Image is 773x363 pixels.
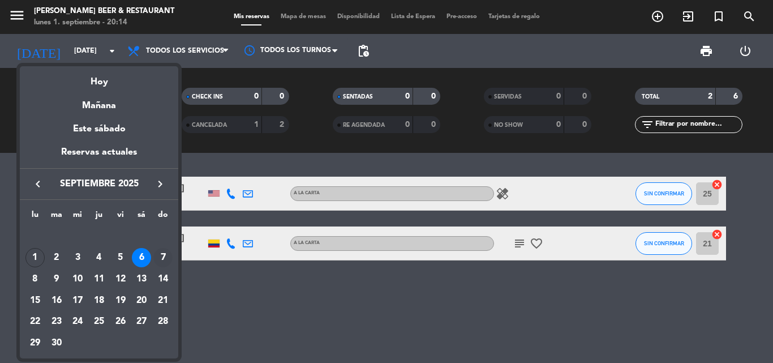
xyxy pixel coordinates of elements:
button: keyboard_arrow_right [150,177,170,191]
td: 17 de septiembre de 2025 [67,290,88,311]
td: 13 de septiembre de 2025 [131,268,153,290]
td: SEP. [24,226,174,247]
td: 12 de septiembre de 2025 [110,268,131,290]
td: 7 de septiembre de 2025 [152,247,174,269]
span: septiembre 2025 [48,177,150,191]
div: 21 [153,291,173,310]
div: 16 [47,291,66,310]
div: 23 [47,312,66,331]
div: 9 [47,270,66,289]
td: 9 de septiembre de 2025 [46,268,67,290]
div: 24 [68,312,87,331]
div: 30 [47,334,66,353]
div: 18 [89,291,109,310]
div: Hoy [20,66,178,89]
div: 19 [111,291,130,310]
td: 29 de septiembre de 2025 [24,332,46,354]
div: 11 [89,270,109,289]
div: 14 [153,270,173,289]
td: 25 de septiembre de 2025 [88,311,110,333]
td: 30 de septiembre de 2025 [46,332,67,354]
div: 27 [132,312,151,331]
th: domingo [152,208,174,226]
div: Mañana [20,90,178,113]
td: 11 de septiembre de 2025 [88,268,110,290]
td: 5 de septiembre de 2025 [110,247,131,269]
th: jueves [88,208,110,226]
div: 3 [68,248,87,267]
div: 15 [25,291,45,310]
td: 20 de septiembre de 2025 [131,290,153,311]
i: keyboard_arrow_right [153,177,167,191]
div: 17 [68,291,87,310]
td: 1 de septiembre de 2025 [24,247,46,269]
td: 27 de septiembre de 2025 [131,311,153,333]
th: miércoles [67,208,88,226]
td: 16 de septiembre de 2025 [46,290,67,311]
td: 8 de septiembre de 2025 [24,268,46,290]
td: 26 de septiembre de 2025 [110,311,131,333]
th: sábado [131,208,153,226]
div: 7 [153,248,173,267]
div: 8 [25,270,45,289]
i: keyboard_arrow_left [31,177,45,191]
td: 6 de septiembre de 2025 [131,247,153,269]
td: 2 de septiembre de 2025 [46,247,67,269]
div: 20 [132,291,151,310]
td: 24 de septiembre de 2025 [67,311,88,333]
td: 22 de septiembre de 2025 [24,311,46,333]
td: 14 de septiembre de 2025 [152,268,174,290]
td: 21 de septiembre de 2025 [152,290,174,311]
div: 28 [153,312,173,331]
div: 1 [25,248,45,267]
td: 10 de septiembre de 2025 [67,268,88,290]
td: 15 de septiembre de 2025 [24,290,46,311]
div: 6 [132,248,151,267]
div: Reservas actuales [20,145,178,168]
div: 29 [25,334,45,353]
td: 18 de septiembre de 2025 [88,290,110,311]
button: keyboard_arrow_left [28,177,48,191]
th: lunes [24,208,46,226]
div: 4 [89,248,109,267]
div: 5 [111,248,130,267]
div: Este sábado [20,113,178,145]
td: 28 de septiembre de 2025 [152,311,174,333]
div: 2 [47,248,66,267]
div: 13 [132,270,151,289]
td: 23 de septiembre de 2025 [46,311,67,333]
div: 26 [111,312,130,331]
div: 25 [89,312,109,331]
td: 19 de septiembre de 2025 [110,290,131,311]
td: 3 de septiembre de 2025 [67,247,88,269]
div: 10 [68,270,87,289]
div: 22 [25,312,45,331]
td: 4 de septiembre de 2025 [88,247,110,269]
th: viernes [110,208,131,226]
div: 12 [111,270,130,289]
th: martes [46,208,67,226]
